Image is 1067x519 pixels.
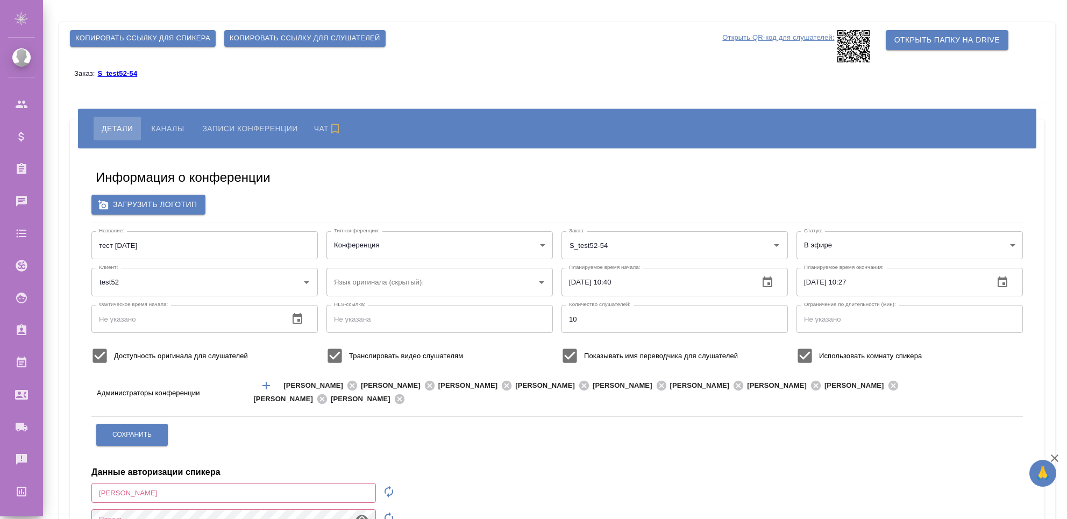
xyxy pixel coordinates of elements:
span: Открыть папку на Drive [894,33,1000,47]
span: [PERSON_NAME] [593,380,659,391]
span: [PERSON_NAME] [670,380,736,391]
div: [PERSON_NAME] [253,392,331,406]
span: [PERSON_NAME] [361,380,427,391]
button: Открыть папку на Drive [886,30,1008,50]
button: Копировать ссылку для слушателей [224,30,386,47]
div: В эфире [796,231,1023,259]
label: Загрузить логотип [91,195,205,215]
span: [PERSON_NAME] [438,380,504,391]
p: Администраторы конференции [97,388,250,399]
div: [PERSON_NAME] [515,379,593,392]
div: [PERSON_NAME] [283,379,361,392]
div: [PERSON_NAME] [747,379,824,392]
div: [PERSON_NAME] [438,379,516,392]
div: [PERSON_NAME] [670,379,748,392]
span: Записи конференции [202,122,297,135]
button: Open [534,275,549,290]
span: [PERSON_NAME] [331,394,397,404]
span: [PERSON_NAME] [283,380,350,391]
span: [PERSON_NAME] [747,380,813,391]
button: Добавить менеджера [253,373,279,399]
input: Не указано [561,268,750,296]
div: Конференция [326,231,553,259]
input: Не указано [796,305,1023,333]
span: Показывать имя переводчика для слушателей [584,351,738,361]
button: 🙏 [1029,460,1056,487]
a: S_test52-54 [97,69,145,77]
span: Копировать ссылку для слушателей [230,32,380,45]
input: Не указано [91,483,376,502]
span: Чат [314,122,344,135]
input: Не указано [561,305,788,333]
span: Сохранить [112,430,152,439]
button: Open [935,391,937,393]
h4: Данные авторизации спикера [91,466,220,479]
button: Сохранить [96,424,168,446]
input: Не указано [91,305,280,333]
button: Open [299,275,314,290]
span: Использовать комнату спикера [819,351,922,361]
input: Не указана [326,305,553,333]
span: Загрузить логотип [100,198,197,211]
input: Не указан [91,231,318,259]
h5: Информация о конференции [96,169,271,186]
span: Доступность оригинала для слушателей [114,351,248,361]
button: Open [769,238,784,253]
button: Копировать ссылку для спикера [70,30,216,47]
div: [PERSON_NAME] [361,379,438,392]
span: Каналы [151,122,184,135]
div: [PERSON_NAME] [331,392,408,406]
span: 🙏 [1034,462,1052,485]
span: [PERSON_NAME] [253,394,319,404]
input: Не указано [796,268,985,296]
span: [PERSON_NAME] [515,380,581,391]
div: [PERSON_NAME] [824,379,902,392]
svg: Подписаться [329,122,342,135]
span: Транслировать видео слушателям [349,351,463,361]
p: Открыть QR-код для слушателей: [722,30,834,62]
span: Детали [102,122,133,135]
span: [PERSON_NAME] [824,380,891,391]
p: Заказ: [74,69,97,77]
span: Копировать ссылку для спикера [75,32,210,45]
div: [PERSON_NAME] [593,379,670,392]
